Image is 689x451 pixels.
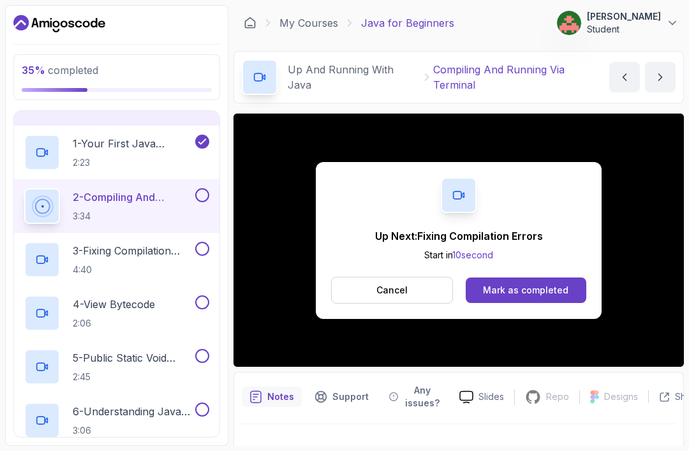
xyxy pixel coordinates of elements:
p: Start in [375,249,543,262]
p: 1 - Your First Java Program [73,136,193,151]
p: Student [587,23,661,36]
a: Dashboard [244,17,256,29]
button: user profile image[PERSON_NAME]Student [556,10,679,36]
p: 3 - Fixing Compilation Errors [73,243,193,258]
span: 35 % [22,64,45,77]
p: Compiling And Running Via Terminal [433,62,609,92]
p: 2:45 [73,371,193,383]
p: [PERSON_NAME] [587,10,661,23]
p: Java for Beginners [361,15,454,31]
iframe: 3 - Compiling and Running via Terminal [233,114,684,367]
p: 4:40 [73,263,193,276]
a: Slides [449,390,514,404]
p: Up And Running With Java [288,62,420,92]
button: 3-Fixing Compilation Errors4:40 [24,242,209,277]
span: 10 second [452,249,493,260]
button: Mark as completed [466,277,586,303]
p: Designs [604,390,638,403]
p: Support [332,390,369,403]
button: 5-Public Static Void Main2:45 [24,349,209,385]
button: Support button [307,380,376,413]
div: Mark as completed [483,284,568,297]
button: 4-View Bytecode2:06 [24,295,209,331]
p: Cancel [376,284,408,297]
button: notes button [242,380,302,413]
p: Slides [478,390,504,403]
p: 4 - View Bytecode [73,297,155,312]
p: 2:23 [73,156,193,169]
p: Any issues? [403,384,441,410]
a: My Courses [279,15,338,31]
p: 2 - Compiling And Running Via Terminal [73,189,193,205]
a: Dashboard [13,13,105,34]
p: 3:34 [73,210,193,223]
p: Repo [546,390,569,403]
p: 3:06 [73,424,193,437]
p: 6 - Understanding Java Code [73,404,193,419]
button: previous content [609,62,640,92]
button: next content [645,62,676,92]
p: 2:06 [73,317,155,330]
span: completed [22,64,98,77]
button: Feedback button [382,380,449,413]
button: Cancel [331,277,453,304]
p: Notes [267,390,294,403]
img: user profile image [557,11,581,35]
button: 1-Your First Java Program2:23 [24,135,209,170]
p: Up Next: Fixing Compilation Errors [375,228,543,244]
p: 5 - Public Static Void Main [73,350,193,366]
button: 2-Compiling And Running Via Terminal3:34 [24,188,209,224]
button: 6-Understanding Java Code3:06 [24,403,209,438]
